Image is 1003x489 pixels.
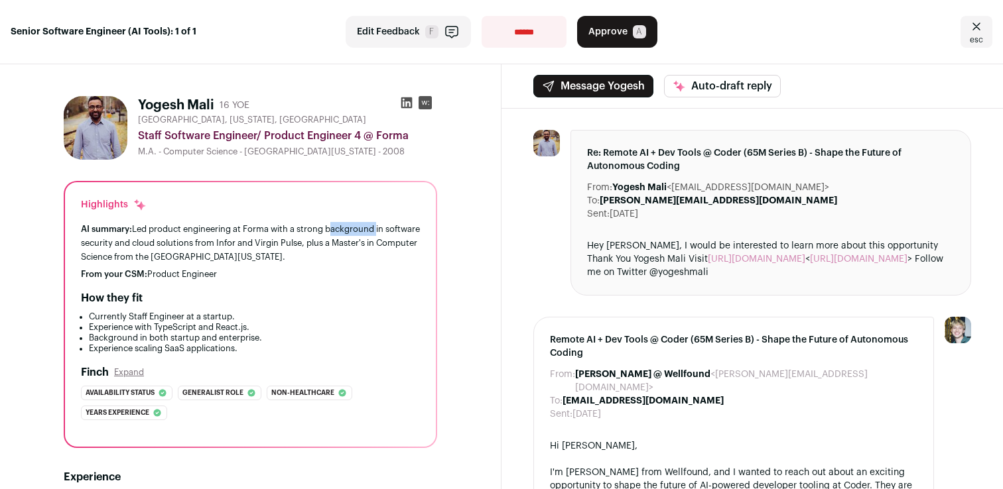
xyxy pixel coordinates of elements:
div: Hey [PERSON_NAME], I would be interested to learn more about this opportunity Thank You Yogesh Ma... [587,239,955,279]
dt: From: [587,181,612,194]
span: From your CSM: [81,270,147,278]
span: Approve [588,25,628,38]
span: Years experience [86,406,149,419]
span: Remote AI + Dev Tools @ Coder (65M Series B) - Shape the Future of Autonomous Coding [550,333,917,360]
dd: <[EMAIL_ADDRESS][DOMAIN_NAME]> [612,181,829,194]
dd: <[PERSON_NAME][EMAIL_ADDRESS][DOMAIN_NAME]> [575,368,917,394]
span: Edit Feedback [357,25,420,38]
a: [URL][DOMAIN_NAME] [810,254,907,264]
span: F [425,25,438,38]
strong: Senior Software Engineer (AI Tools): 1 of 1 [11,25,196,38]
span: [GEOGRAPHIC_DATA], [US_STATE], [GEOGRAPHIC_DATA] [138,115,366,125]
button: Edit Feedback F [346,16,471,48]
h2: Experience [64,469,437,485]
li: Experience with TypeScript and React.js. [89,322,420,333]
dt: From: [550,368,575,394]
button: Expand [114,367,144,378]
div: Highlights [81,198,147,211]
span: Availability status [86,386,155,400]
h2: How they fit [81,290,143,306]
dt: Sent: [587,207,610,221]
span: esc [970,34,983,45]
dd: [DATE] [572,407,601,421]
div: M.A. - Computer Science - [GEOGRAPHIC_DATA][US_STATE] - 2008 [138,146,437,157]
li: Background in both startup and enterprise. [89,333,420,343]
button: Auto-draft reply [664,75,781,97]
span: AI summary: [81,225,132,233]
span: Re: Remote AI + Dev Tools @ Coder (65M Series B) - Shape the Future of Autonomous Coding [587,146,955,173]
b: Yogesh Mali [612,183,667,192]
div: Hi [PERSON_NAME], [550,439,917,453]
button: Message Yogesh [533,75,653,97]
span: Generalist role [182,386,243,400]
h1: Yogesh Mali [138,96,214,115]
img: f75a810f51ca7a4cbc9407e0eca5eaa08fe00bb9e89dc9374995fc5319894a35 [64,96,127,160]
button: Approve A [577,16,657,48]
div: Product Engineer [81,269,420,280]
img: f75a810f51ca7a4cbc9407e0eca5eaa08fe00bb9e89dc9374995fc5319894a35 [533,130,560,156]
dt: Sent: [550,407,572,421]
li: Currently Staff Engineer at a startup. [89,311,420,322]
b: [PERSON_NAME] @ Wellfound [575,370,710,379]
a: [URL][DOMAIN_NAME] [708,254,805,264]
img: 6494470-medium_jpg [945,317,971,343]
div: Staff Software Engineer/ Product Engineer 4 @ Forma [138,128,437,144]
a: Close [961,16,992,48]
h2: Finch [81,364,109,380]
dt: To: [587,194,600,207]
li: Experience scaling SaaS applications. [89,343,420,354]
dt: To: [550,394,563,407]
b: [EMAIL_ADDRESS][DOMAIN_NAME] [563,396,724,406]
dd: [DATE] [610,207,638,221]
span: Non-healthcare [271,386,334,400]
span: A [633,25,646,38]
b: [PERSON_NAME][EMAIL_ADDRESS][DOMAIN_NAME] [600,196,837,205]
div: Led product engineering at Forma with a strong background in software security and cloud solution... [81,222,420,264]
div: 16 YOE [220,99,249,112]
